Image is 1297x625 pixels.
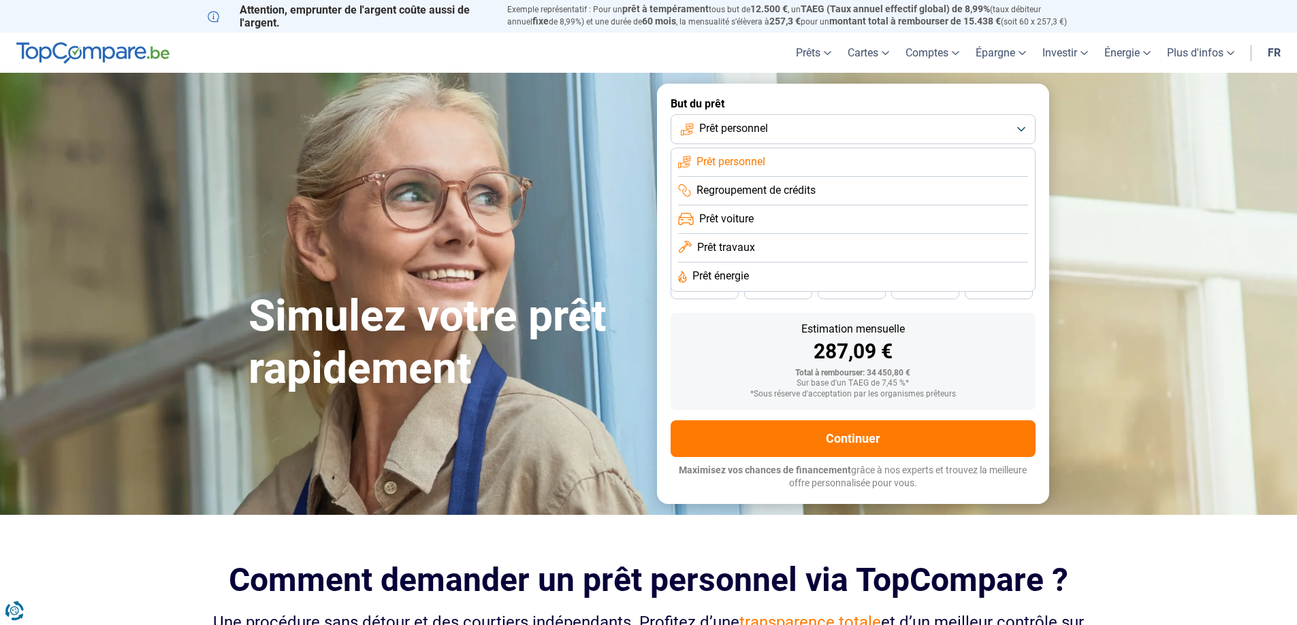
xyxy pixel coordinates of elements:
span: 12.500 € [750,3,788,14]
span: Prêt personnel [696,154,765,169]
div: Total à rembourser: 34 450,80 € [682,369,1025,378]
span: Prêt travaux [697,240,755,255]
a: Investir [1034,33,1096,73]
span: 48 mois [690,285,720,293]
span: Prêt énergie [692,269,749,284]
span: Regroupement de crédits [696,183,816,198]
a: Plus d'infos [1159,33,1243,73]
a: Comptes [897,33,967,73]
span: TAEG (Taux annuel effectif global) de 8,99% [801,3,990,14]
p: grâce à nos experts et trouvez la meilleure offre personnalisée pour vous. [671,464,1036,490]
div: Estimation mensuelle [682,324,1025,335]
button: Continuer [671,420,1036,457]
span: fixe [532,16,549,27]
span: 257,3 € [769,16,801,27]
div: *Sous réserve d'acceptation par les organismes prêteurs [682,390,1025,399]
span: 60 mois [642,16,676,27]
span: 36 mois [837,285,867,293]
p: Exemple représentatif : Pour un tous but de , un (taux débiteur annuel de 8,99%) et une durée de ... [507,3,1090,28]
span: Prêt voiture [699,212,754,226]
h1: Simulez votre prêt rapidement [249,290,641,395]
a: Prêts [788,33,839,73]
h2: Comment demander un prêt personnel via TopCompare ? [208,561,1090,598]
span: Maximisez vos chances de financement [679,464,851,475]
a: fr [1260,33,1289,73]
span: 42 mois [763,285,793,293]
div: 287,09 € [682,341,1025,362]
div: Sur base d'un TAEG de 7,45 %* [682,379,1025,388]
p: Attention, emprunter de l'argent coûte aussi de l'argent. [208,3,491,29]
a: Cartes [839,33,897,73]
span: prêt à tempérament [622,3,709,14]
span: Prêt personnel [699,121,768,136]
a: Énergie [1096,33,1159,73]
span: montant total à rembourser de 15.438 € [829,16,1001,27]
img: TopCompare [16,42,170,64]
label: But du prêt [671,97,1036,110]
button: Prêt personnel [671,114,1036,144]
a: Épargne [967,33,1034,73]
span: 30 mois [910,285,940,293]
span: 24 mois [984,285,1014,293]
